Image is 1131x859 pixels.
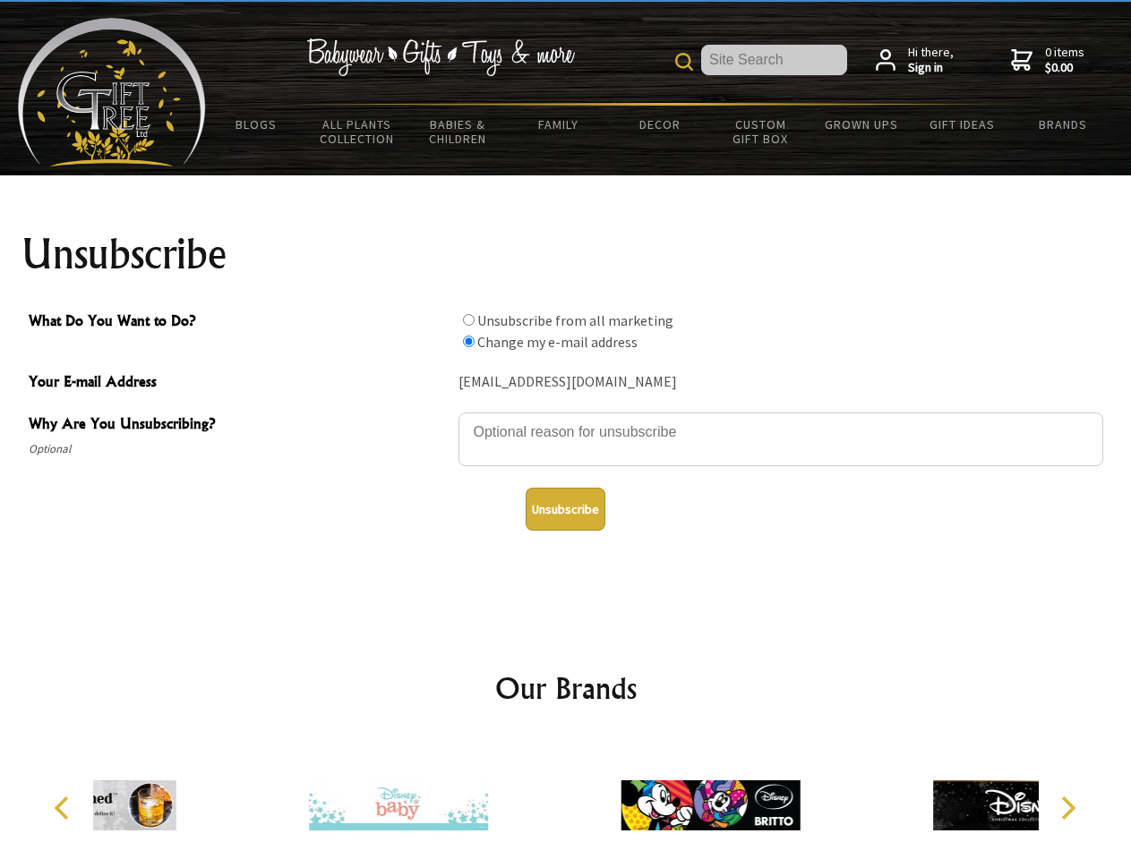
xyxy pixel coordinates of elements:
a: Hi there,Sign in [876,45,954,76]
h2: Our Brands [36,667,1096,710]
h1: Unsubscribe [21,233,1110,276]
div: [EMAIL_ADDRESS][DOMAIN_NAME] [458,369,1103,396]
a: 0 items$0.00 [1011,45,1084,76]
a: Family [509,106,610,143]
strong: $0.00 [1045,60,1084,76]
span: 0 items [1045,44,1084,76]
textarea: Why Are You Unsubscribing? [458,412,1103,466]
a: Grown Ups [810,106,912,143]
button: Unsubscribe [526,488,605,531]
input: Site Search [701,45,847,75]
strong: Sign in [908,60,954,76]
label: Unsubscribe from all marketing [477,311,673,329]
span: Your E-mail Address [29,370,450,396]
img: Babyware - Gifts - Toys and more... [18,18,206,166]
a: Brands [1013,106,1114,143]
a: All Plants Collection [307,106,408,157]
a: Custom Gift Box [710,106,811,157]
label: Change my e-mail address [477,333,638,351]
a: Babies & Children [407,106,509,157]
a: BLOGS [206,106,307,143]
span: What Do You Want to Do? [29,310,450,336]
span: Optional [29,438,450,460]
a: Decor [609,106,710,143]
a: Gift Ideas [912,106,1013,143]
span: Why Are You Unsubscribing? [29,412,450,438]
img: product search [675,53,693,71]
button: Previous [45,788,84,828]
img: Babywear - Gifts - Toys & more [306,38,575,76]
input: What Do You Want to Do? [463,314,475,326]
span: Hi there, [908,45,954,76]
button: Next [1048,788,1087,828]
input: What Do You Want to Do? [463,336,475,347]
